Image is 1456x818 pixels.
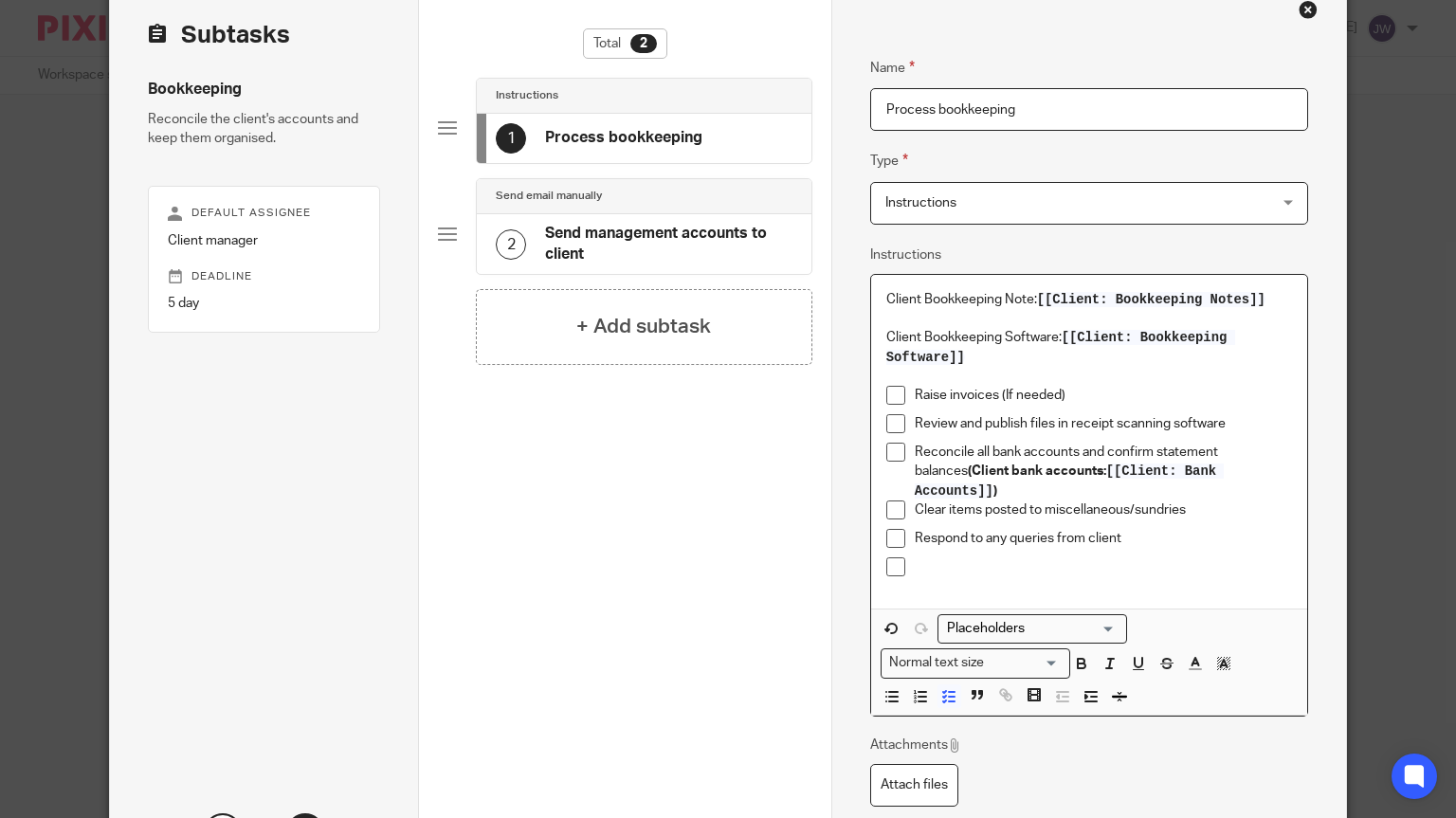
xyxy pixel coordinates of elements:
h4: Process bookkeeping [545,128,702,148]
div: Search for option [937,614,1127,644]
span: [[Client: Bookkeeping Notes]] [1037,292,1265,307]
p: Attachments [870,736,962,754]
p: Client manager [168,231,360,250]
div: Placeholders [937,614,1127,644]
p: Reconcile all bank accounts and confirm statement balances [915,443,1292,500]
p: Client Bookkeeping Software: [886,328,1292,367]
div: Text styles [881,648,1070,678]
p: Raise invoices (If needed) [915,386,1292,405]
div: 1 [496,123,526,154]
p: Default assignee [168,206,360,221]
div: Total [583,28,667,59]
label: Instructions [870,245,941,264]
input: Search for option [991,653,1059,673]
h2: Subtasks [148,19,290,51]
div: 2 [630,34,657,53]
label: Type [870,150,908,172]
h4: Send management accounts to client [545,224,792,264]
p: Respond to any queries from client [915,529,1292,548]
p: Review and publish files in receipt scanning software [915,414,1292,433]
input: Search for option [940,619,1116,639]
p: 5 day [168,294,360,313]
p: Clear items posted to miscellaneous/sundries [915,500,1292,519]
span: [[Client: Bookkeeping Software]] [886,330,1235,364]
strong: (Client bank accounts: ) [915,464,1225,497]
label: Name [870,57,915,79]
h4: Bookkeeping [148,80,380,100]
h4: + Add subtask [576,312,711,341]
span: Instructions [885,196,956,209]
label: Attach files [870,764,958,807]
h4: Instructions [496,88,558,103]
h4: Send email manually [496,189,602,204]
span: [[Client: Bank Accounts]] [915,464,1225,498]
p: Deadline [168,269,360,284]
div: Search for option [881,648,1070,678]
p: Client Bookkeeping Note: [886,290,1292,309]
div: 2 [496,229,526,260]
span: Normal text size [885,653,989,673]
p: Reconcile the client's accounts and keep them organised. [148,110,380,149]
